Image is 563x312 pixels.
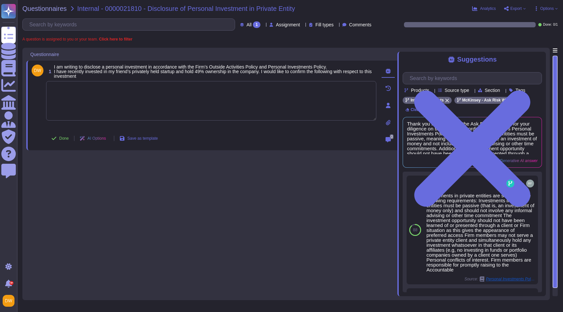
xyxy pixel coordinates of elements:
span: Save as template [127,136,158,140]
span: Fill types [315,22,334,27]
span: Personal Investments Policy (PIP) - FAQs [486,277,535,281]
button: user [1,294,19,308]
span: Analytics [480,7,496,11]
span: Source: [465,276,535,282]
span: 0 [390,134,393,139]
span: Questionnaires [22,5,67,12]
span: 88 [413,228,417,232]
span: Internal - 0000021810 - Disclosure of Personal Investment in Private Entity [77,5,295,12]
span: Questionnaire [30,52,59,57]
span: Done [59,136,69,140]
input: Search by keywords [406,72,542,84]
img: user [3,295,14,307]
span: A question is assigned to you or your team. [22,37,132,41]
button: Save as template [114,132,163,145]
span: Options [540,7,554,11]
button: Analytics [472,6,496,11]
span: All [247,22,252,27]
span: 0 / 1 [553,23,558,26]
img: user [526,180,534,187]
span: 1 [46,69,51,74]
b: Click here to filter [98,37,132,42]
img: user [526,292,534,300]
div: 9+ [10,281,13,285]
button: Done [46,132,74,145]
div: Investments in private entities are subject to the following requirements: Investments in private... [426,193,535,272]
span: Done: [543,23,552,26]
div: 1 [253,21,260,28]
input: Search by keywords [26,19,235,30]
span: I am writing to disclose a personal investment in accordance with the Firm’s Outside Activities P... [54,64,372,79]
span: Assignment [276,22,300,27]
span: Comments [349,22,371,27]
span: AI Options [88,136,106,140]
span: Export [510,7,522,11]
img: user [32,65,43,76]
